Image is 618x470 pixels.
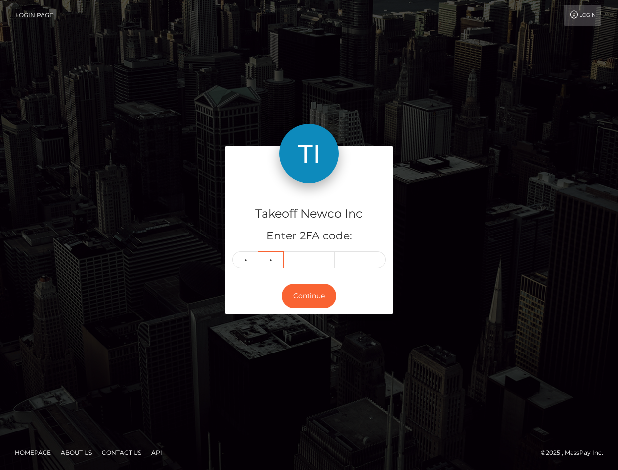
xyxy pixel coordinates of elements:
[232,205,386,223] h4: Takeoff Newco Inc
[11,445,55,460] a: Homepage
[232,229,386,244] h5: Enter 2FA code:
[15,5,53,26] a: Login Page
[98,445,145,460] a: Contact Us
[282,284,336,308] button: Continue
[279,124,339,183] img: Takeoff Newco Inc
[564,5,601,26] a: Login
[147,445,166,460] a: API
[541,447,611,458] div: © 2025 , MassPay Inc.
[57,445,96,460] a: About Us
